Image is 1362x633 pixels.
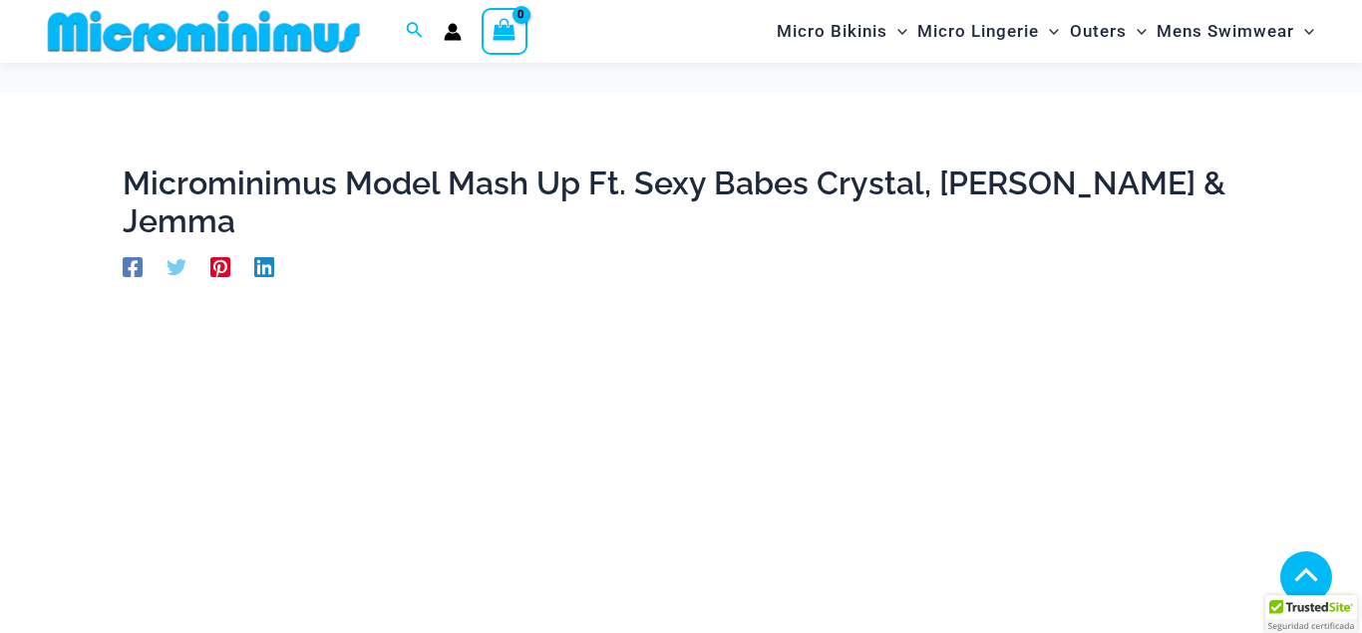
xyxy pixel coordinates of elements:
[254,254,274,276] a: Linkedin
[917,6,1039,57] span: Micro Lingerie
[769,3,1322,60] nav: Site Navigation
[887,6,907,57] span: Menu Toggle
[1065,6,1152,57] a: OutersMenu ToggleMenu Toggle
[406,19,424,44] a: Search icon link
[123,254,143,276] a: Facebook
[1070,6,1127,57] span: Outers
[167,254,186,276] a: Twitter
[772,6,912,57] a: Micro BikinisMenu ToggleMenu Toggle
[444,23,462,41] a: Account icon link
[40,9,368,54] img: MM SHOP LOGO FLAT
[912,6,1064,57] a: Micro LingerieMenu ToggleMenu Toggle
[1265,595,1357,633] div: TrustedSite Certified
[1039,6,1059,57] span: Menu Toggle
[210,254,230,276] a: Pinterest
[1157,6,1294,57] span: Mens Swimwear
[1294,6,1314,57] span: Menu Toggle
[482,8,527,54] a: View Shopping Cart, empty
[1152,6,1319,57] a: Mens SwimwearMenu ToggleMenu Toggle
[1127,6,1147,57] span: Menu Toggle
[777,6,887,57] span: Micro Bikinis
[123,164,1239,241] h1: Microminimus Model Mash Up Ft. Sexy Babes Crystal, [PERSON_NAME] & Jemma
